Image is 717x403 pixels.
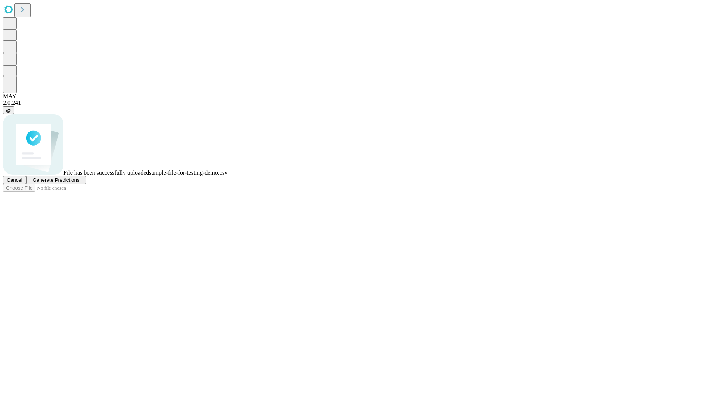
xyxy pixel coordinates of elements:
span: File has been successfully uploaded [63,169,149,176]
span: sample-file-for-testing-demo.csv [149,169,227,176]
button: Generate Predictions [26,176,86,184]
span: Cancel [7,177,22,183]
span: Generate Predictions [32,177,79,183]
button: Cancel [3,176,26,184]
div: 2.0.241 [3,100,714,106]
span: @ [6,107,11,113]
button: @ [3,106,14,114]
div: MAY [3,93,714,100]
